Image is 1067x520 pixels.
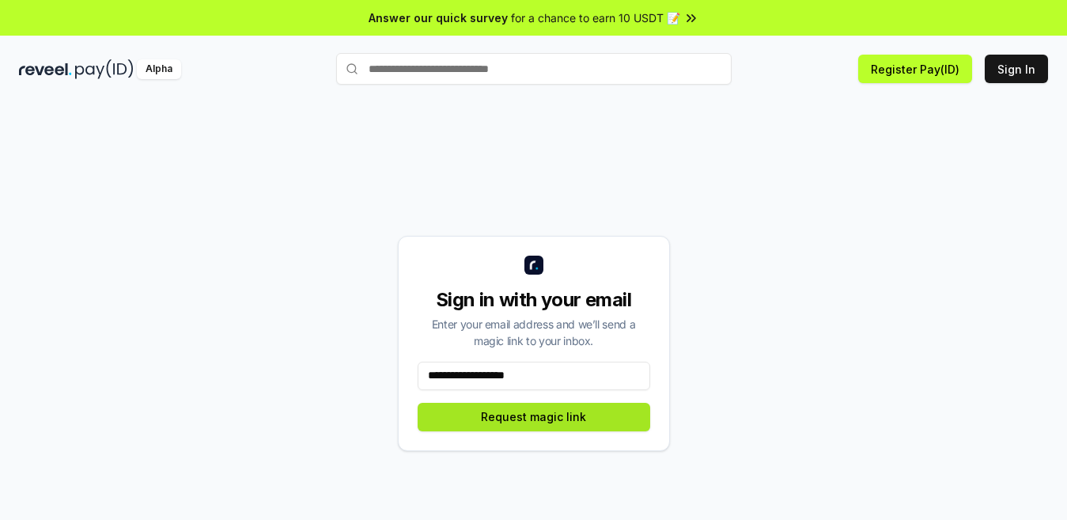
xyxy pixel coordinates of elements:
button: Request magic link [418,403,650,431]
button: Sign In [985,55,1048,83]
img: reveel_dark [19,59,72,79]
img: pay_id [75,59,134,79]
span: Answer our quick survey [369,9,508,26]
div: Enter your email address and we’ll send a magic link to your inbox. [418,316,650,349]
span: for a chance to earn 10 USDT 📝 [511,9,680,26]
img: logo_small [524,256,543,275]
div: Alpha [137,59,181,79]
div: Sign in with your email [418,287,650,313]
button: Register Pay(ID) [858,55,972,83]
